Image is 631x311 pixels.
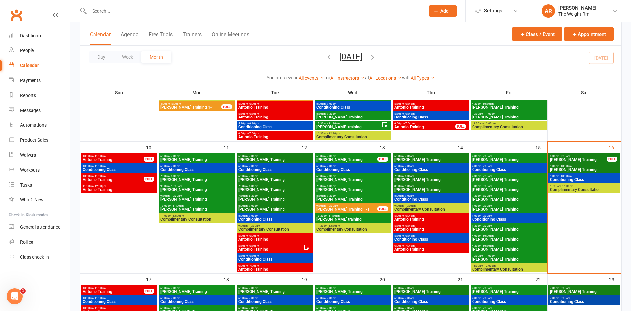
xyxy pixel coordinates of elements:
[550,158,607,162] span: [PERSON_NAME] Training
[316,105,390,109] span: Conditioning Class
[238,257,312,261] span: Conditioning Class
[394,105,468,109] span: Antonio Training
[316,102,390,105] span: 8:00am
[9,235,70,250] a: Roll call
[377,206,388,211] div: FULL
[238,234,312,237] span: 5:00pm
[238,175,312,178] span: 6:30am
[402,75,411,80] strong: with
[238,267,312,271] span: Antonio Training
[316,135,390,139] span: Complimentary Consultation
[7,288,23,304] iframe: Intercom live chat
[324,75,330,80] strong: for
[607,157,617,162] div: FULL
[472,237,545,241] span: [PERSON_NAME] Training
[394,155,468,158] span: 6:00am
[160,155,234,158] span: 6:00am
[470,86,548,100] th: Fri
[404,204,416,207] span: - 10:00am
[377,157,388,162] div: FULL
[536,142,547,153] div: 15
[472,247,545,251] span: [PERSON_NAME] Training
[316,197,390,201] span: [PERSON_NAME] Training
[472,227,545,231] span: [PERSON_NAME] Training
[472,207,545,211] span: [PERSON_NAME] Training
[238,102,312,105] span: 5:00pm
[238,158,312,162] span: [PERSON_NAME] Training
[144,157,154,162] div: FULL
[404,244,415,247] span: - 7:00pm
[411,75,435,81] a: All Types
[472,105,545,109] span: [PERSON_NAME] Training
[82,178,144,182] span: Antonio Training
[481,155,492,158] span: - 7:00am
[326,204,338,207] span: - 10:30am
[394,112,468,115] span: 5:30pm
[394,188,468,192] span: [PERSON_NAME] Training
[221,104,232,109] div: FULL
[472,158,545,162] span: [PERSON_NAME] Training
[171,204,184,207] span: - 11:00am
[327,132,340,135] span: - 12:30pm
[550,188,619,192] span: Complimentary Consultation
[550,155,607,158] span: 8:30am
[326,112,336,115] span: - 9:30am
[160,197,234,201] span: [PERSON_NAME] Training
[394,217,468,221] span: Antonio Training
[394,204,468,207] span: 9:00am
[248,224,260,227] span: - 10:00am
[302,142,314,153] div: 12
[481,165,492,168] span: - 7:00am
[316,207,378,211] span: [PERSON_NAME] Training 1-1
[248,204,258,207] span: - 9:00am
[82,188,156,192] span: Antonio Training
[9,178,70,193] a: Tasks
[481,204,492,207] span: - 9:00am
[326,102,336,105] span: - 9:00am
[440,8,449,14] span: Add
[82,165,156,168] span: 10:00am
[550,168,619,172] span: [PERSON_NAME] Training
[472,175,545,178] span: 6:30am
[316,224,390,227] span: 11:30am
[20,78,41,83] div: Payments
[404,122,415,125] span: - 7:00pm
[542,4,555,18] div: AR
[394,237,468,241] span: Conditioning Class
[170,165,180,168] span: - 7:00am
[80,86,158,100] th: Sun
[238,165,312,168] span: 6:00am
[369,75,402,81] a: All Locations
[9,28,70,43] a: Dashboard
[82,175,144,178] span: 10:30am
[160,207,234,211] span: [PERSON_NAME] Training
[238,112,312,115] span: 5:30pm
[238,224,312,227] span: 9:00am
[472,185,545,188] span: 7:00am
[82,155,144,158] span: 10:00am
[548,86,621,100] th: Sat
[404,234,415,237] span: - 6:30pm
[316,188,390,192] span: [PERSON_NAME] Training
[483,264,496,267] span: - 12:00pm
[609,142,621,153] div: 16
[170,185,182,188] span: - 10:00am
[224,142,236,153] div: 11
[404,165,414,168] span: - 7:00am
[82,185,156,188] span: 11:00am
[82,168,156,172] span: Conditioning Class
[9,148,70,163] a: Waivers
[458,142,470,153] div: 14
[327,214,340,217] span: - 11:30am
[559,155,570,158] span: - 9:30am
[326,185,336,188] span: - 8:00am
[316,115,390,119] span: [PERSON_NAME] Training
[316,158,378,162] span: [PERSON_NAME] Training
[481,185,492,188] span: - 8:00am
[183,31,202,45] button: Trainers
[212,31,249,45] button: Online Meetings
[394,115,468,119] span: Conditioning Class
[380,274,392,285] div: 20
[472,197,545,201] span: [PERSON_NAME] Training
[472,217,545,221] span: Conditioning Class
